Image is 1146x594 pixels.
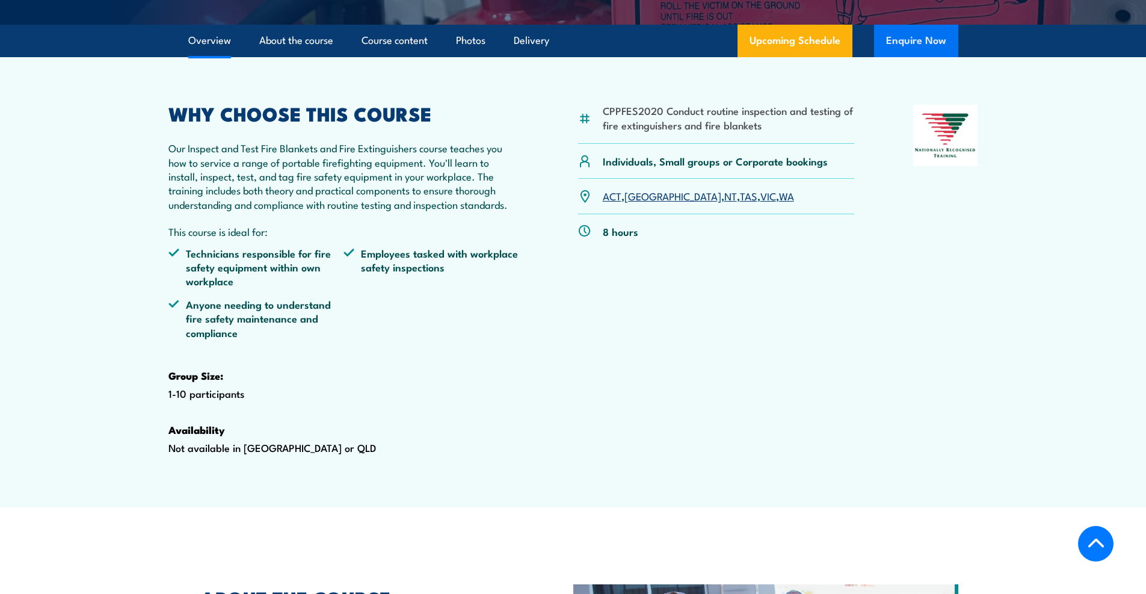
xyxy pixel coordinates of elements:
a: Photos [456,25,485,57]
a: Delivery [514,25,549,57]
img: Nationally Recognised Training logo. [913,105,978,166]
li: Technicians responsible for fire safety equipment within own workplace [168,246,344,288]
h2: WHY CHOOSE THIS COURSE [168,105,520,122]
p: This course is ideal for: [168,224,520,238]
a: ACT [603,188,621,203]
a: About the course [259,25,333,57]
p: Individuals, Small groups or Corporate bookings [603,154,828,168]
a: Overview [188,25,231,57]
a: [GEOGRAPHIC_DATA] [624,188,721,203]
strong: Availability [168,422,225,438]
a: NT [724,188,737,203]
p: 8 hours [603,224,638,238]
li: Anyone needing to understand fire safety maintenance and compliance [168,297,344,339]
button: Enquire Now [874,25,958,57]
a: WA [779,188,794,203]
li: Employees tasked with workplace safety inspections [343,246,519,288]
a: TAS [740,188,757,203]
div: 1-10 participants Not available in [GEOGRAPHIC_DATA] or QLD [168,105,520,493]
li: CPPFES2020 Conduct routine inspection and testing of fire extinguishers and fire blankets [603,104,855,132]
p: , , , , , [603,189,794,203]
a: Upcoming Schedule [738,25,852,57]
strong: Group Size: [168,368,223,383]
a: Course content [362,25,428,57]
p: Our Inspect and Test Fire Blankets and Fire Extinguishers course teaches you how to service a ran... [168,141,520,211]
a: VIC [760,188,776,203]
